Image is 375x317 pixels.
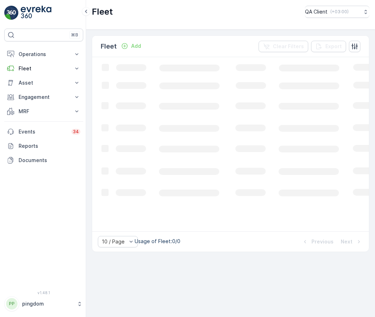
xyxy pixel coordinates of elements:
[71,32,78,38] p: ⌘B
[311,41,346,52] button: Export
[4,6,19,20] img: logo
[118,42,144,50] button: Add
[4,47,83,61] button: Operations
[19,94,69,101] p: Engagement
[19,128,67,135] p: Events
[19,51,69,58] p: Operations
[19,108,69,115] p: MRF
[19,157,80,164] p: Documents
[305,8,327,15] p: QA Client
[19,142,80,150] p: Reports
[92,6,113,17] p: Fleet
[259,41,308,52] button: Clear Filters
[4,291,83,295] span: v 1.48.1
[4,61,83,76] button: Fleet
[73,129,79,135] p: 34
[301,237,334,246] button: Previous
[330,9,349,15] p: ( +03:00 )
[305,6,369,18] button: QA Client(+03:00)
[131,42,141,50] p: Add
[340,237,363,246] button: Next
[4,139,83,153] a: Reports
[4,90,83,104] button: Engagement
[135,238,180,245] p: Usage of Fleet : 0/0
[21,6,51,20] img: logo_light-DOdMpM7g.png
[4,76,83,90] button: Asset
[325,43,342,50] p: Export
[101,41,117,51] p: Fleet
[4,104,83,119] button: MRF
[4,153,83,167] a: Documents
[19,65,69,72] p: Fleet
[341,238,352,245] p: Next
[22,300,73,307] p: pingdom
[19,79,69,86] p: Asset
[4,125,83,139] a: Events34
[311,238,334,245] p: Previous
[6,298,17,310] div: PP
[4,296,83,311] button: PPpingdom
[273,43,304,50] p: Clear Filters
